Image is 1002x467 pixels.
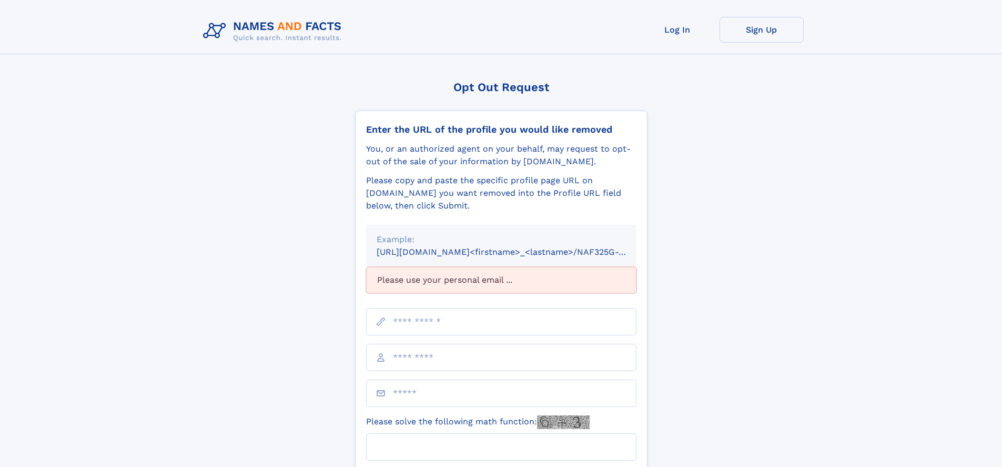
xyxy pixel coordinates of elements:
label: Please solve the following math function: [366,415,590,429]
div: You, or an authorized agent on your behalf, may request to opt-out of the sale of your informatio... [366,143,636,168]
img: Logo Names and Facts [199,17,350,45]
div: Opt Out Request [355,81,647,94]
div: Enter the URL of the profile you would like removed [366,124,636,135]
div: Please use your personal email ... [366,267,636,293]
div: Example: [377,233,626,246]
div: Please copy and paste the specific profile page URL on [DOMAIN_NAME] you want removed into the Pr... [366,174,636,212]
a: Sign Up [720,17,804,43]
a: Log In [635,17,720,43]
small: [URL][DOMAIN_NAME]<firstname>_<lastname>/NAF325G-xxxxxxxx [377,247,656,257]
